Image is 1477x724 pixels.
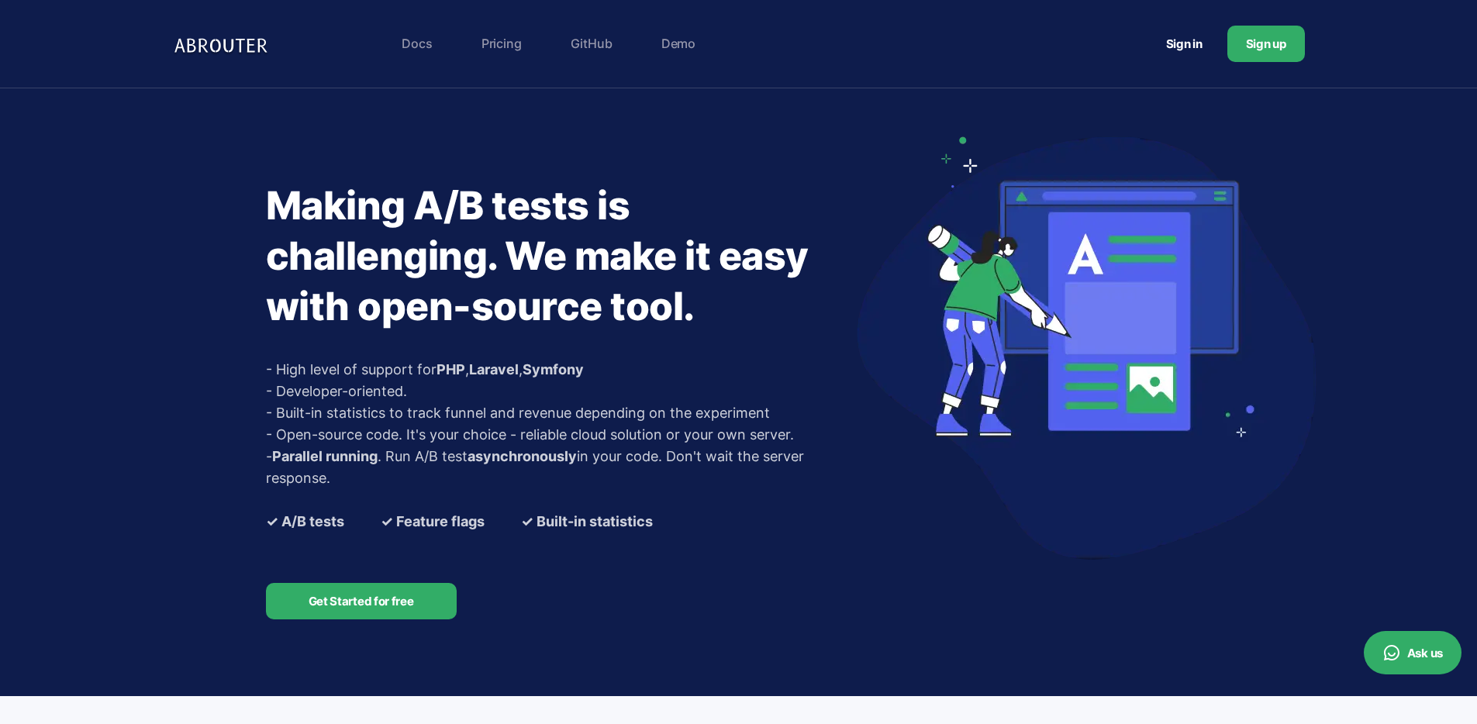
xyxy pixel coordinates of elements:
[173,28,274,60] img: Logo
[381,511,485,533] b: ✓ Feature flags
[394,28,440,59] a: Docs
[266,402,847,424] p: - Built-in statistics to track funnel and revenue depending on the experiment
[272,448,378,464] b: Parallel running
[521,511,653,533] b: ✓ Built-in statistics
[266,381,847,402] p: - Developer-oriented.
[266,424,847,446] p: - Open-source code. It's your choice - reliable cloud solution or your own server.
[1147,29,1221,58] a: Sign in
[469,361,519,378] a: Laravel
[563,28,620,59] a: GitHub
[523,361,584,378] a: Symfony
[474,28,530,59] a: Pricing
[1364,631,1461,674] button: Ask us
[266,583,457,619] a: Get Started for free
[266,511,344,533] b: ✓ A/B tests
[1227,26,1305,62] a: Sign up
[654,28,703,59] a: Demo
[266,446,847,489] p: - . Run A/B test in your code. Don't wait the server response.
[468,448,577,464] b: asynchronously
[437,361,465,378] a: PHP
[266,181,847,332] h1: Making A/B tests is challenging. We make it easy with open-source tool.
[266,359,847,381] p: - High level of support for , ,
